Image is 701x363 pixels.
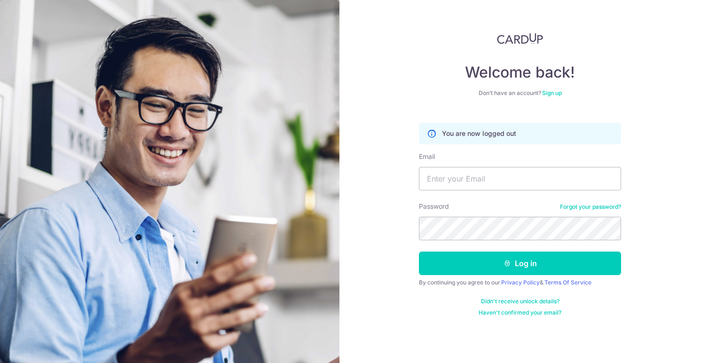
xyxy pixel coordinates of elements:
[542,89,562,96] a: Sign up
[501,279,540,286] a: Privacy Policy
[442,129,516,138] p: You are now logged out
[544,279,591,286] a: Terms Of Service
[419,152,435,161] label: Email
[419,279,621,286] div: By continuing you agree to our &
[419,202,449,211] label: Password
[419,89,621,97] div: Don’t have an account?
[419,167,621,190] input: Enter your Email
[497,33,543,44] img: CardUp Logo
[481,298,559,305] a: Didn't receive unlock details?
[479,309,561,316] a: Haven't confirmed your email?
[419,252,621,275] button: Log in
[560,203,621,211] a: Forgot your password?
[419,63,621,82] h4: Welcome back!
